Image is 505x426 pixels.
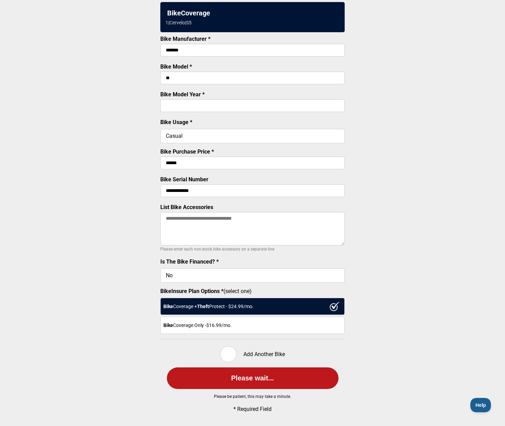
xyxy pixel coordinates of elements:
iframe: Toggle Customer Support [470,398,491,412]
div: Coverage + Protect - $ 24.99 /mo. [160,298,345,315]
label: Bike Purchase Price * [160,148,214,155]
label: List Bike Accessories [160,204,213,210]
p: Please enter each non-stock bike accessory on a separate line [160,245,345,253]
img: ux1sgP1Haf775SAghJI38DyDlYP+32lKFAAAAAElFTkSuQmCC [330,302,340,311]
div: Add Another Bike [160,346,345,362]
label: Bike Model Year * [160,91,205,98]
label: (select one) [160,288,345,294]
label: Bike Manufacturer * [160,36,210,42]
div: Coverage Only - $16.99 /mo. [160,317,345,334]
div: BikeCoverage [165,9,340,17]
label: Is The Bike Financed? * [160,258,219,265]
strong: Bike [163,322,173,328]
label: Bike Serial Number [160,176,208,183]
p: Please be patient, this may take a minute. [150,394,356,399]
div: 1 | Cervelo | S5 [165,20,192,25]
button: Please wait... [167,367,338,389]
strong: Bike [163,304,173,309]
label: Bike Model * [160,63,192,70]
p: * Required Field [172,406,333,412]
strong: BikeInsure Plan Options * [160,288,223,294]
strong: Theft [197,304,209,309]
label: Bike Usage * [160,119,192,125]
